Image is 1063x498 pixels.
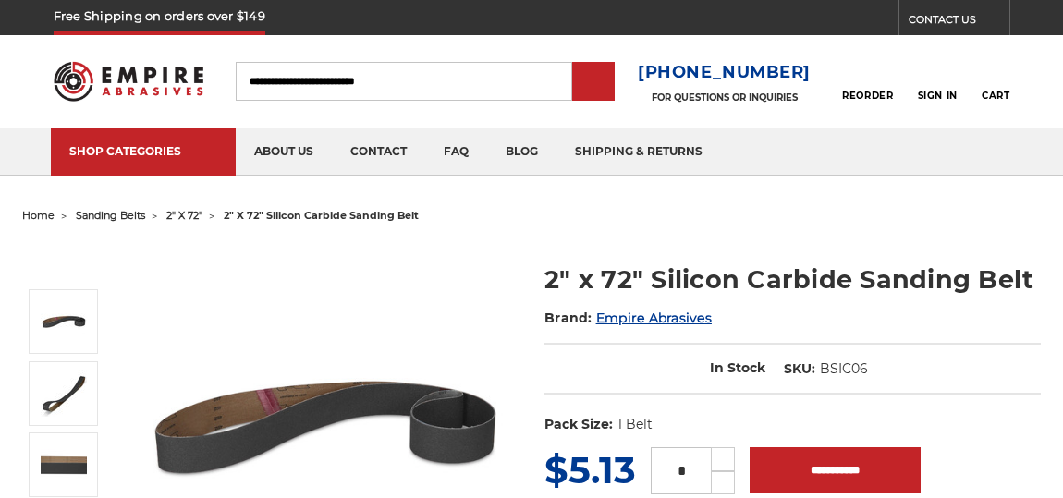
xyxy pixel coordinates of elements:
dd: BSIC06 [820,359,868,379]
a: faq [425,128,487,176]
a: Cart [982,61,1009,102]
a: [PHONE_NUMBER] [638,59,811,86]
span: Brand: [544,310,593,326]
a: sanding belts [76,209,145,222]
img: 2" x 72" Silicon Carbide File Belt [41,298,87,345]
span: 2" x 72" silicon carbide sanding belt [224,209,419,222]
div: SHOP CATEGORIES [69,144,217,158]
p: FOR QUESTIONS OR INQUIRIES [638,91,811,103]
a: Empire Abrasives [596,310,712,326]
dt: SKU: [784,359,815,379]
a: shipping & returns [556,128,721,176]
span: Sign In [918,90,958,102]
a: 2" x 72" [166,209,202,222]
a: blog [487,128,556,176]
img: Empire Abrasives [54,52,203,111]
span: In Stock [710,359,765,376]
span: Cart [982,90,1009,102]
dd: 1 Belt [617,415,653,434]
img: 2" x 72" Sanding Belt SC [41,442,87,488]
a: about us [236,128,332,176]
a: contact [332,128,425,176]
img: 2" x 72" Silicon Carbide Sanding Belt [41,370,87,417]
h1: 2" x 72" Silicon Carbide Sanding Belt [544,261,1041,298]
a: CONTACT US [909,9,1009,35]
dt: Pack Size: [544,415,613,434]
span: $5.13 [544,447,636,492]
a: Reorder [842,61,893,101]
input: Submit [575,64,612,101]
span: Reorder [842,90,893,102]
a: home [22,209,55,222]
